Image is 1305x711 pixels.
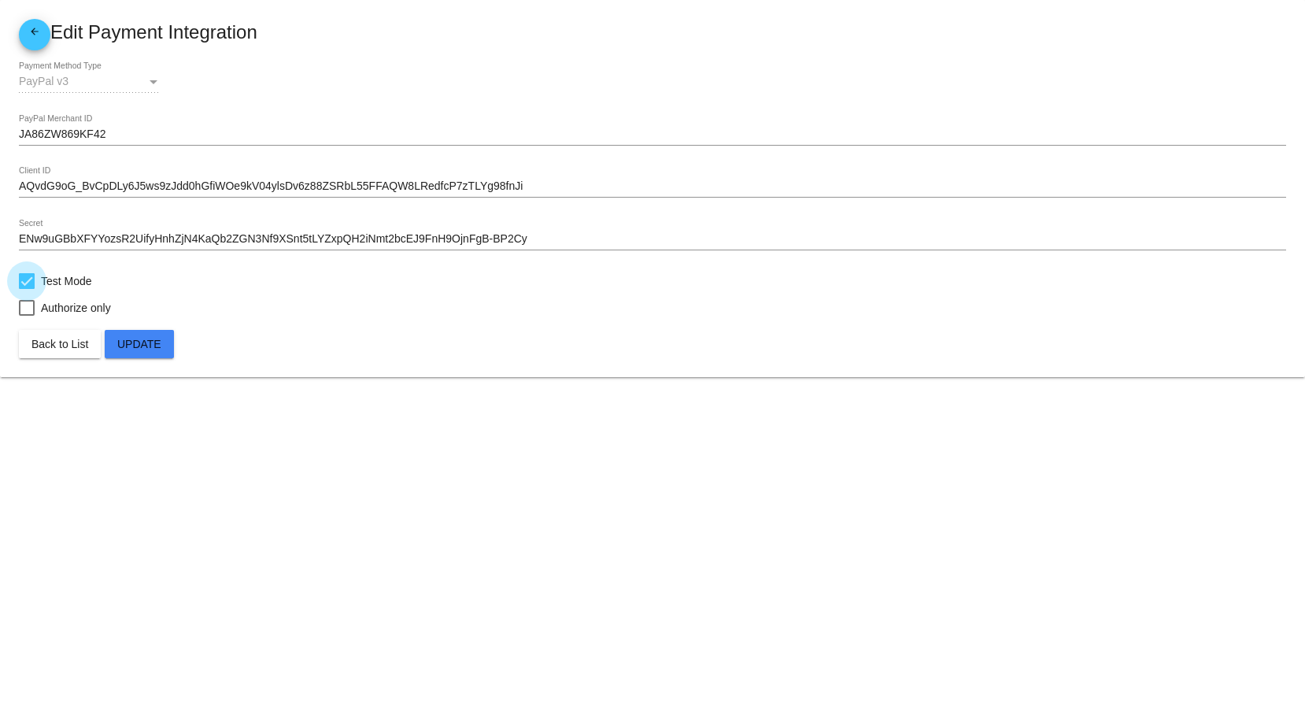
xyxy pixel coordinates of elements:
[25,26,44,45] mat-icon: arrow_back
[19,19,1286,50] mat-card-title: Edit Payment Integration
[19,76,161,88] mat-select: Payment Method Type
[31,338,88,350] span: Back to List
[19,75,68,87] span: PayPal v3
[117,338,161,350] span: Update
[19,180,1286,193] input: Client ID
[41,298,111,317] span: Authorize only
[19,330,101,358] button: Back to List
[105,330,174,358] button: Update
[41,272,92,291] span: Test Mode
[19,233,1286,246] input: Secret
[19,128,1286,141] input: PayPal Merchant ID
